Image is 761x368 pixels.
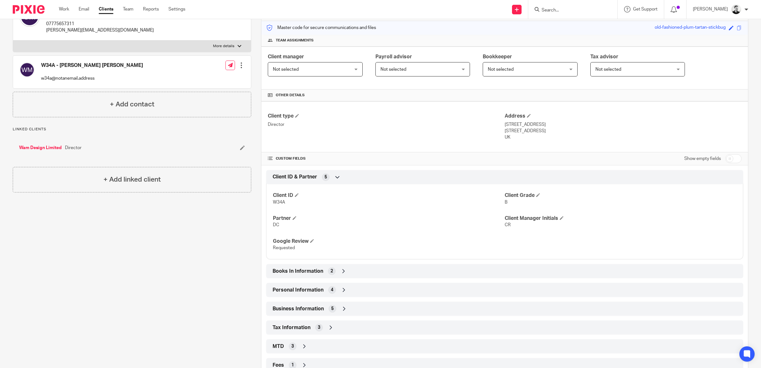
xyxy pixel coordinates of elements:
p: [PERSON_NAME] [693,6,728,12]
p: 07775657311 [46,21,154,27]
span: 4 [331,287,333,293]
p: w34a@notanemail.address [41,75,143,82]
span: Not selected [380,67,406,72]
span: DC [273,223,279,227]
p: [PERSON_NAME][EMAIL_ADDRESS][DOMAIN_NAME] [46,27,154,33]
span: Books In Information [273,268,323,275]
span: 5 [331,306,334,312]
h4: + Add contact [110,99,154,109]
a: Clients [99,6,113,12]
p: Master code for secure communications and files [266,25,376,31]
img: Pixie [13,5,45,14]
span: Get Support [633,7,658,11]
h4: Client type [268,113,505,119]
span: W34A [273,200,285,205]
h4: Client Manager Initials [505,215,736,222]
h4: Google Review [273,238,505,245]
span: Director [65,145,82,151]
a: Team [123,6,133,12]
h4: Partner [273,215,505,222]
a: Work [59,6,69,12]
a: Reports [143,6,159,12]
span: Bookkeeper [483,54,512,59]
h4: Address [505,113,742,119]
span: Requested [273,246,295,250]
p: More details [213,44,234,49]
span: 3 [291,343,294,350]
p: Director [268,121,505,128]
span: Client manager [268,54,304,59]
span: Other details [276,93,305,98]
img: Dave_2025.jpg [731,4,741,15]
span: Business Information [273,306,324,312]
h4: CUSTOM FIELDS [268,156,505,161]
p: [STREET_ADDRESS] [505,128,742,134]
span: 2 [331,268,333,274]
h4: + Add linked client [103,175,161,184]
span: Personal Information [273,287,324,293]
span: Not selected [595,67,621,72]
h4: W34A - [PERSON_NAME] [PERSON_NAME] [41,62,143,69]
span: Client ID & Partner [273,174,317,180]
p: [STREET_ADDRESS] [505,121,742,128]
span: 5 [324,174,327,180]
span: Payroll advisor [375,54,412,59]
span: Not selected [273,67,299,72]
p: UK [505,134,742,141]
input: Search [541,8,598,13]
a: Wam Design Limited [19,145,62,151]
a: Settings [168,6,185,12]
p: Linked clients [13,127,251,132]
a: Email [79,6,89,12]
div: old-fashioned-plum-tartan-stickbug [655,24,726,32]
h4: Client ID [273,192,505,199]
span: Not selected [488,67,514,72]
span: 3 [318,324,320,331]
label: Show empty fields [684,155,721,162]
img: svg%3E [19,62,35,77]
span: Tax advisor [590,54,618,59]
span: B [505,200,508,205]
span: MTD [273,343,284,350]
h4: Client Grade [505,192,736,199]
span: Tax Information [273,324,310,331]
span: Team assignments [276,38,314,43]
span: CR [505,223,511,227]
